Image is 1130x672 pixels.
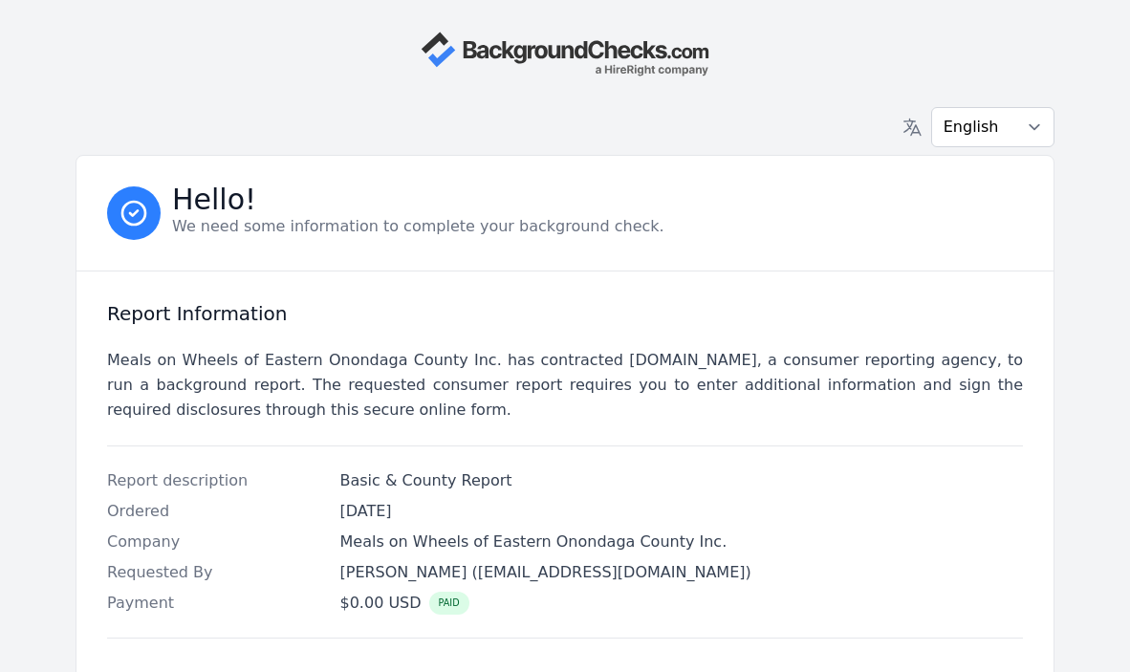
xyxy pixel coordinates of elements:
dt: Ordered [107,500,325,523]
img: Company Logo [421,31,709,76]
dt: Requested By [107,561,325,584]
h3: Hello! [172,188,664,211]
dt: Report description [107,469,325,492]
dd: Basic & County Report [340,469,1024,492]
dd: [DATE] [340,500,1024,523]
p: We need some information to complete your background check. [172,215,664,238]
dt: Company [107,531,325,553]
dd: Meals on Wheels of Eastern Onondaga County Inc. [340,531,1024,553]
dt: Payment [107,592,325,615]
dd: [PERSON_NAME] ([EMAIL_ADDRESS][DOMAIN_NAME]) [340,561,1024,584]
h3: Report Information [107,302,1023,325]
p: Meals on Wheels of Eastern Onondaga County Inc. has contracted [DOMAIN_NAME], a consumer reportin... [107,348,1023,423]
div: $0.00 USD [340,592,469,615]
span: PAID [429,592,469,615]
